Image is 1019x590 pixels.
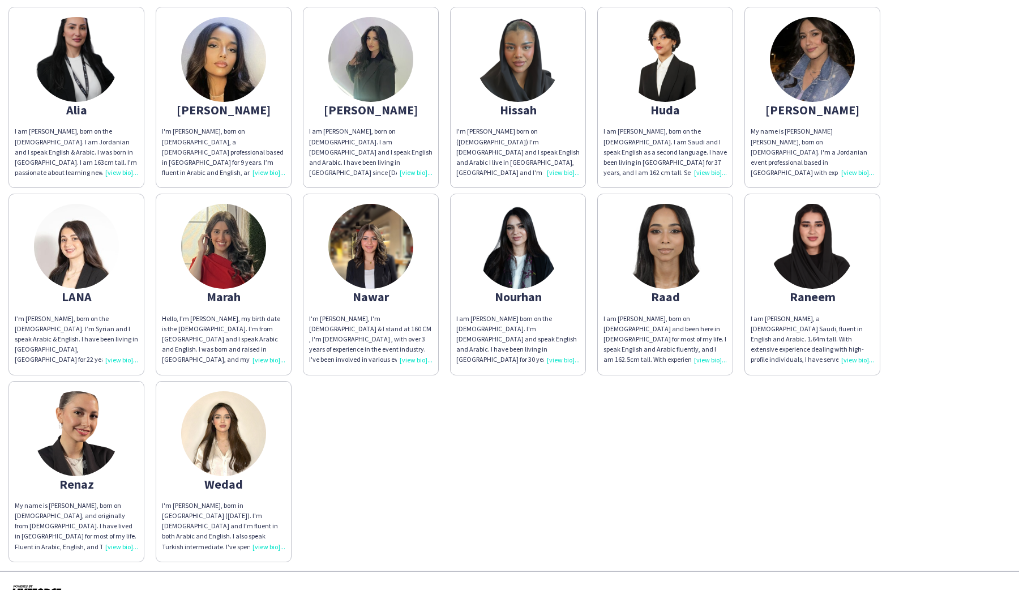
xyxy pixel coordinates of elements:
[603,105,727,115] div: Huda
[162,292,285,302] div: Marah
[15,292,138,302] div: LANA
[15,479,138,489] div: Renaz
[181,391,266,476] img: thumb-23c1c13f-c685-45f2-9618-9766f02f7301.jpg
[162,314,285,365] div: Hello, I’m [PERSON_NAME], my birth date is the [DEMOGRAPHIC_DATA]. I'm from [GEOGRAPHIC_DATA] and...
[15,314,138,365] div: I’m [PERSON_NAME], born on the [DEMOGRAPHIC_DATA]. I’m Syrian and I speak Arabic & English. I hav...
[476,17,560,102] img: thumb-68514d574f249.png
[309,314,433,365] div: I'm [PERSON_NAME], I'm [DEMOGRAPHIC_DATA] & I stand at 160 CM , I'm [DEMOGRAPHIC_DATA] , with ove...
[181,204,266,289] img: thumb-985a4593-e981-4b81-a9c8-4e7e25e074b4.png
[162,105,285,115] div: [PERSON_NAME]
[34,204,119,289] img: thumb-66e950aec954c.jpeg
[309,105,433,115] div: [PERSON_NAME]
[456,126,580,178] div: I'm [PERSON_NAME] born on ([DEMOGRAPHIC_DATA]) I'm [DEMOGRAPHIC_DATA] and I speak English and Ara...
[751,314,874,365] div: I am [PERSON_NAME], a [DEMOGRAPHIC_DATA] Saudi, fluent in English and Arabic. 1.64m tall. With ex...
[623,17,708,102] img: thumb-cb42e4ec-c2e2-408e-88c6-ac0900df0bff.png
[751,105,874,115] div: [PERSON_NAME]
[309,292,433,302] div: Nawar
[15,105,138,115] div: Alia
[328,204,413,289] img: thumb-5fe4c9c4-c4ea-4142-82bd-73c40865bd87.jpg
[456,292,580,302] div: Nourhan
[623,204,708,289] img: thumb-68d16d5b05dc2.jpeg
[309,126,433,178] div: I am [PERSON_NAME], born on [DEMOGRAPHIC_DATA]. I am [DEMOGRAPHIC_DATA] and I speak English and A...
[603,292,727,302] div: Raad
[181,17,266,102] img: thumb-6559779abb9d4.jpeg
[456,314,580,365] div: I am [PERSON_NAME] born on the [DEMOGRAPHIC_DATA]. I'm [DEMOGRAPHIC_DATA] and speak English and A...
[34,391,119,476] img: thumb-3c9595b0-ac92-4f50-93ea-45b538f9abe7.png
[162,479,285,489] div: Wedad
[476,204,560,289] img: thumb-24371be3-39df-4b5f-a0e6-491bbb73d441.png
[456,105,580,115] div: Hissah
[770,17,855,102] img: thumb-cbdf6fc0-f512-40ed-94a8-113d73b36c73.jpg
[162,126,285,178] div: I'm [PERSON_NAME], born on [DEMOGRAPHIC_DATA], a [DEMOGRAPHIC_DATA] professional based in [GEOGRA...
[162,501,285,552] div: I'm [PERSON_NAME], born in [GEOGRAPHIC_DATA] ([DATE]). I'm [DEMOGRAPHIC_DATA] and I'm fluent in b...
[751,126,874,178] div: My name is [PERSON_NAME] [PERSON_NAME], born on [DEMOGRAPHIC_DATA]. I'm a Jordanian event profess...
[34,17,119,102] img: thumb-3663157b-f9fb-499f-a17b-6a5f34ee0f0d.png
[770,204,855,289] img: thumb-66aff9e68615c.png
[15,501,138,552] div: My name is [PERSON_NAME], born on [DEMOGRAPHIC_DATA], and originally from [DEMOGRAPHIC_DATA]. I h...
[603,126,727,178] div: I am [PERSON_NAME], born on the [DEMOGRAPHIC_DATA]. I am Saudi and I speak English as a second la...
[15,126,138,178] div: I am [PERSON_NAME], born on the [DEMOGRAPHIC_DATA]. I am Jordanian and I speak English & Arabic. ...
[603,314,727,365] div: I am [PERSON_NAME], born on [DEMOGRAPHIC_DATA] and been here in [DEMOGRAPHIC_DATA] for most of my...
[751,292,874,302] div: Raneem
[328,17,413,102] img: thumb-66d6ceaa10451.jpeg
